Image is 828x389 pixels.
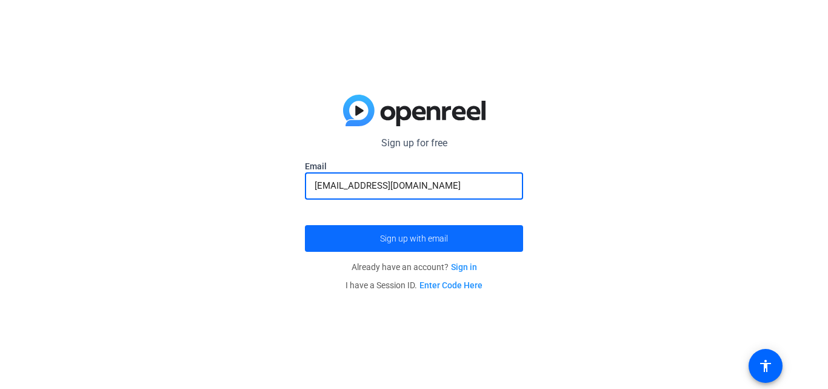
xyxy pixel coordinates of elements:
a: Enter Code Here [419,280,482,290]
mat-icon: accessibility [758,359,773,373]
button: Sign up with email [305,225,523,252]
span: I have a Session ID. [346,280,482,290]
img: blue-gradient.svg [343,95,486,126]
input: Enter Email Address [315,178,513,193]
label: Email [305,160,523,172]
p: Sign up for free [305,136,523,151]
span: Already have an account? [352,262,477,272]
a: Sign in [451,262,477,272]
